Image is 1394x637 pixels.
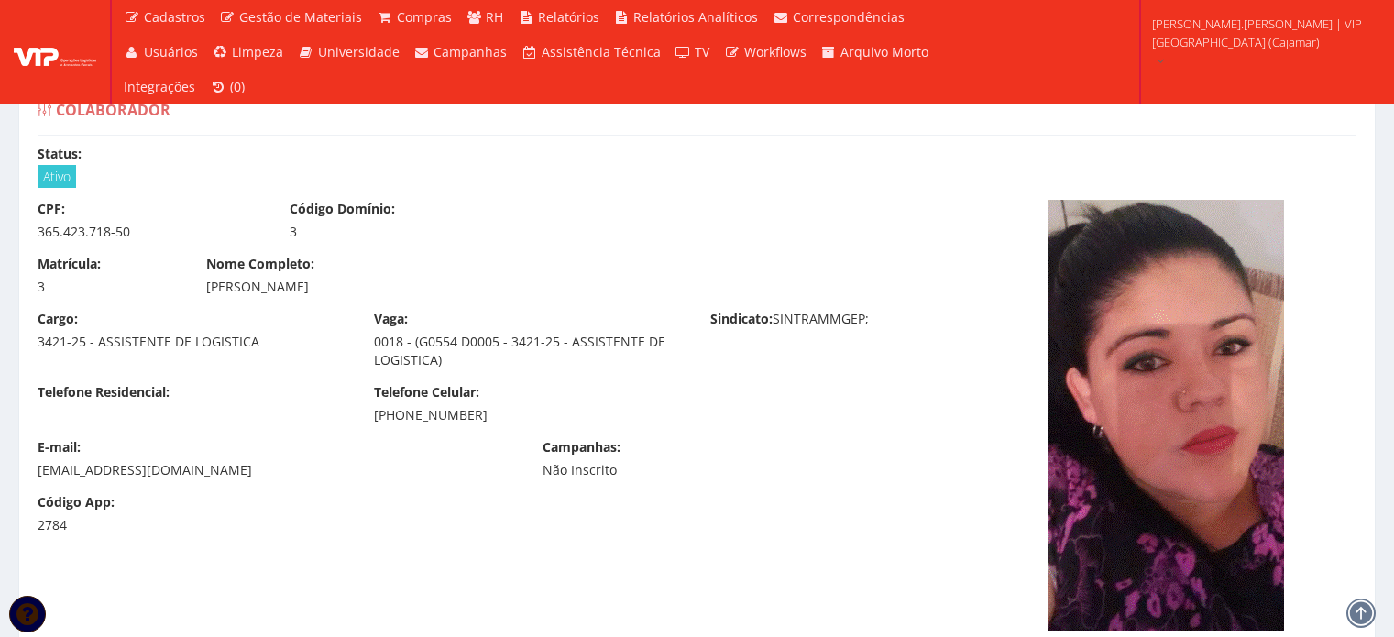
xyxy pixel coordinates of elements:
label: Campanhas: [543,438,620,456]
div: 365.423.718-50 [38,223,262,241]
a: Universidade [291,35,407,70]
img: hozana-cajamar-1662756558631ba6ce25a31.gif [1048,200,1284,631]
span: TV [695,43,709,60]
span: RH [486,8,503,26]
span: Relatórios Analíticos [633,8,758,26]
label: Sindicato: [710,310,773,328]
span: Universidade [318,43,400,60]
label: Status: [38,145,82,163]
label: Código App: [38,493,115,511]
a: Limpeza [205,35,291,70]
div: 0018 - (G0554 D0005 - 3421-25 - ASSISTENTE DE LOGISTICA) [374,333,683,369]
label: CPF: [38,200,65,218]
span: Limpeza [232,43,283,60]
label: Código Domínio: [290,200,395,218]
a: Usuários [116,35,205,70]
a: TV [668,35,718,70]
div: 3 [290,223,514,241]
img: logo [14,38,96,66]
span: Arquivo Morto [840,43,928,60]
span: Workflows [744,43,807,60]
label: Telefone Celular: [374,383,479,401]
label: Telefone Residencial: [38,383,170,401]
span: Gestão de Materiais [239,8,362,26]
a: Arquivo Morto [814,35,937,70]
div: 3421-25 - ASSISTENTE DE LOGISTICA [38,333,346,351]
span: Assistência Técnica [542,43,661,60]
span: Colaborador [56,100,170,120]
div: SINTRAMMGEP; [697,310,1033,333]
a: (0) [203,70,252,104]
span: Integrações [124,78,195,95]
div: [EMAIL_ADDRESS][DOMAIN_NAME] [38,461,515,479]
span: (0) [230,78,245,95]
div: [PHONE_NUMBER] [374,406,683,424]
span: Usuários [144,43,198,60]
a: Assistência Técnica [514,35,668,70]
span: Cadastros [144,8,205,26]
span: Compras [397,8,452,26]
div: Não Inscrito [543,461,767,479]
label: Vaga: [374,310,408,328]
label: Cargo: [38,310,78,328]
a: Campanhas [407,35,515,70]
a: Workflows [717,35,814,70]
span: [PERSON_NAME].[PERSON_NAME] | VIP [GEOGRAPHIC_DATA] (Cajamar) [1152,15,1370,51]
a: Integrações [116,70,203,104]
div: 2784 [38,516,179,534]
span: Correspondências [793,8,905,26]
div: [PERSON_NAME] [206,278,852,296]
label: E-mail: [38,438,81,456]
label: Nome Completo: [206,255,314,273]
span: Relatórios [538,8,599,26]
label: Matrícula: [38,255,101,273]
div: 3 [38,278,179,296]
span: Campanhas [434,43,507,60]
span: Ativo [38,165,76,188]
